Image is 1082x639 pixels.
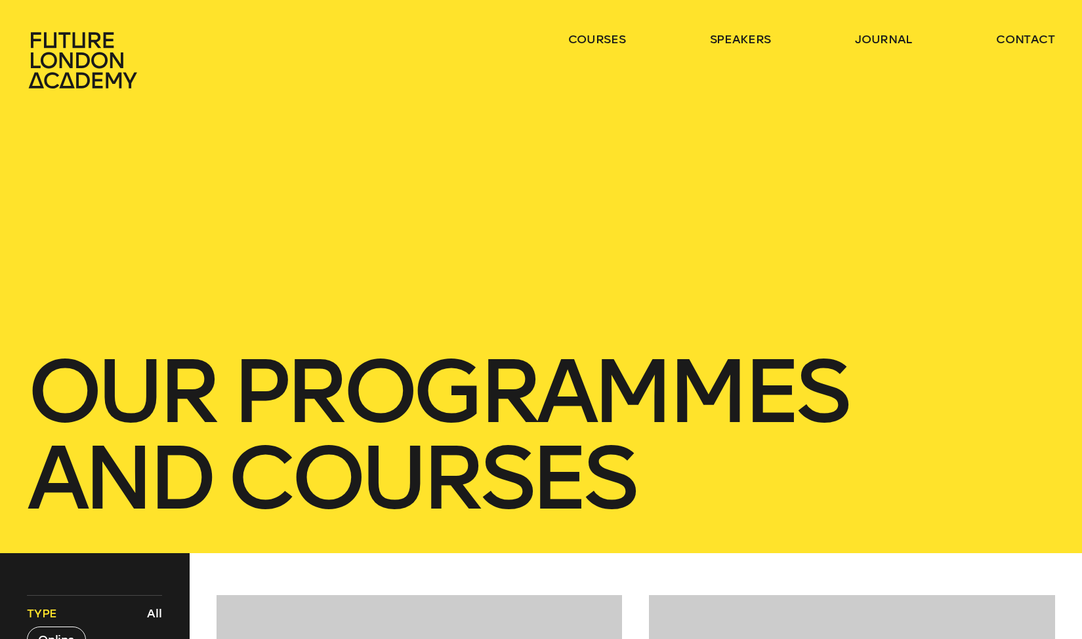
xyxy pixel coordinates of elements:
[710,31,771,47] a: speakers
[144,602,165,625] button: All
[996,31,1055,47] a: contact
[855,31,912,47] a: journal
[568,31,626,47] a: courses
[27,606,57,621] span: Type
[27,349,1055,522] h1: our Programmes and courses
